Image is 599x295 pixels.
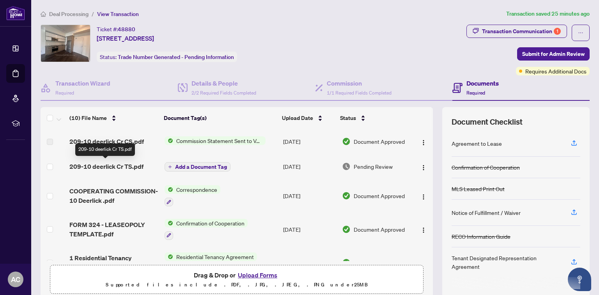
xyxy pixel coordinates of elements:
[522,48,585,60] span: Submit for Admin Review
[280,213,339,246] td: [DATE]
[69,114,107,122] span: (10) File Name
[236,270,280,280] button: Upload Forms
[280,246,339,280] td: [DATE]
[420,164,427,171] img: Logo
[327,90,392,96] span: 1/1 Required Fields Completed
[165,136,266,145] button: Status IconCommission Statement Sent to Vendor
[417,135,430,148] button: Logo
[279,107,337,129] th: Upload Date
[41,25,90,62] img: IMG-C12248309_1.jpg
[168,165,172,169] span: plus
[466,90,485,96] span: Required
[354,258,405,267] span: Document Approved
[354,137,405,146] span: Document Approved
[69,162,144,171] span: 209-10 deerlick Cr TS.pdf
[280,179,339,213] td: [DATE]
[280,129,339,154] td: [DATE]
[6,6,25,20] img: logo
[165,162,230,172] button: Add a Document Tag
[417,223,430,236] button: Logo
[55,280,418,290] p: Supported files include .PDF, .JPG, .JPEG, .PNG under 25 MB
[417,160,430,173] button: Logo
[342,225,351,234] img: Document Status
[417,190,430,202] button: Logo
[466,79,499,88] h4: Documents
[173,136,266,145] span: Commission Statement Sent to Vendor
[506,9,590,18] article: Transaction saved 25 minutes ago
[342,137,351,146] img: Document Status
[97,34,154,43] span: [STREET_ADDRESS]
[191,90,256,96] span: 2/2 Required Fields Completed
[165,252,173,261] img: Status Icon
[525,67,587,75] span: Requires Additional Docs
[69,220,158,239] span: FORM 324 - LEASEOPOLY TEMPLATE.pdf
[354,191,405,200] span: Document Approved
[452,208,521,217] div: Notice of Fulfillment / Waiver
[69,186,158,205] span: COOPERATING COMMISSION-10 Deerlick .pdf
[66,107,161,129] th: (10) File Name
[517,47,590,61] button: Submit for Admin Review
[165,185,173,194] img: Status Icon
[165,136,173,145] img: Status Icon
[452,163,520,172] div: Confirmation of Cooperation
[420,194,427,200] img: Logo
[280,154,339,179] td: [DATE]
[340,114,356,122] span: Status
[97,11,139,18] span: View Transaction
[165,252,257,274] button: Status IconResidential Tenancy Agreement
[55,79,110,88] h4: Transaction Wizard
[452,139,502,148] div: Agreement to Lease
[55,90,74,96] span: Required
[417,256,430,269] button: Logo
[97,52,237,62] div: Status:
[69,137,144,146] span: 209-10 deerlick Cr CS.pdf
[165,219,173,227] img: Status Icon
[282,114,313,122] span: Upload Date
[11,274,20,285] span: AC
[420,227,427,233] img: Logo
[165,185,220,206] button: Status IconCorrespondence
[49,11,89,18] span: Deal Processing
[50,265,423,294] span: Drag & Drop orUpload FormsSupported files include .PDF, .JPG, .JPEG, .PNG under25MB
[165,219,248,240] button: Status IconConfirmation of Cooperation
[342,162,351,171] img: Document Status
[337,107,410,129] th: Status
[342,191,351,200] img: Document Status
[554,28,561,35] div: 1
[568,268,591,291] button: Open asap
[420,261,427,267] img: Logo
[466,25,567,38] button: Transaction Communication1
[92,9,94,18] li: /
[41,11,46,17] span: home
[165,162,230,172] button: Add a Document Tag
[482,25,561,38] div: Transaction Communication
[69,253,158,272] span: 1 Residential Tenancy Agreement - UPDATED 2024.pdf
[97,25,135,34] div: Ticket #:
[118,54,234,61] span: Trade Number Generated - Pending Information
[118,26,135,33] span: 48880
[173,219,248,227] span: Confirmation of Cooperation
[194,270,280,280] span: Drag & Drop or
[354,162,393,171] span: Pending Review
[173,252,257,261] span: Residential Tenancy Agreement
[342,258,351,267] img: Document Status
[452,232,510,241] div: RECO Information Guide
[75,143,135,156] div: 209-10 deerlick Cr TS.pdf
[173,185,220,194] span: Correspondence
[452,116,523,127] span: Document Checklist
[161,107,279,129] th: Document Tag(s)
[191,79,256,88] h4: Details & People
[354,225,405,234] span: Document Approved
[452,184,505,193] div: MLS Leased Print Out
[452,254,562,271] div: Tenant Designated Representation Agreement
[175,164,227,170] span: Add a Document Tag
[327,79,392,88] h4: Commission
[578,30,583,36] span: ellipsis
[420,139,427,146] img: Logo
